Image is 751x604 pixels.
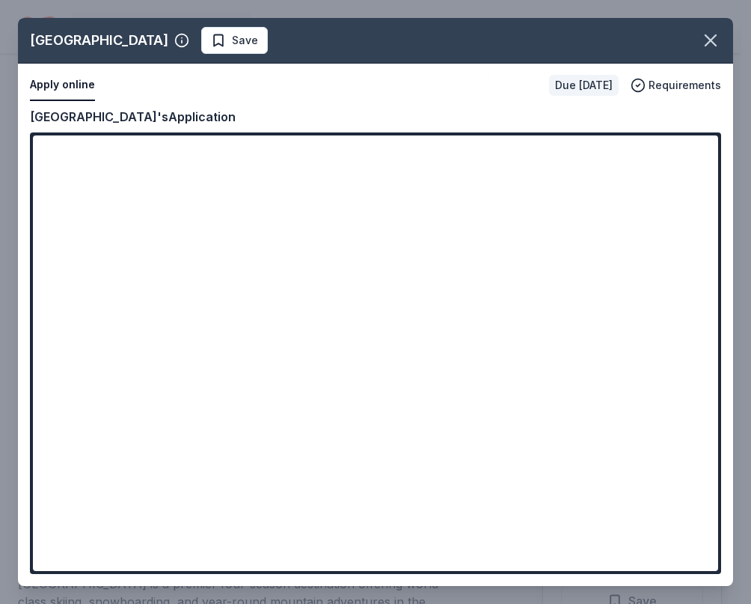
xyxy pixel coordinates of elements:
[649,76,721,94] span: Requirements
[30,70,95,101] button: Apply online
[30,28,168,52] div: [GEOGRAPHIC_DATA]
[631,76,721,94] button: Requirements
[232,31,258,49] span: Save
[549,75,619,96] div: Due [DATE]
[201,27,268,54] button: Save
[30,107,236,126] div: [GEOGRAPHIC_DATA]'s Application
